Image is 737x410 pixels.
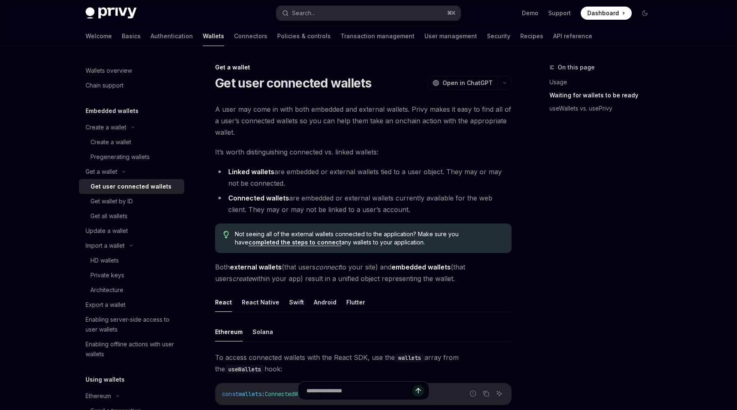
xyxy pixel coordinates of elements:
[235,230,503,246] span: Not seeing all of the external wallets connected to the application? Make sure you have any walle...
[558,62,595,72] span: On this page
[228,194,289,202] strong: Connected wallets
[86,241,125,251] div: Import a wallet
[487,26,510,46] a: Security
[79,223,184,238] a: Update a wallet
[86,391,111,401] div: Ethereum
[151,26,193,46] a: Authentication
[86,26,112,46] a: Welcome
[346,293,365,312] button: Flutter
[79,253,184,268] a: HD wallets
[315,263,340,271] em: connect
[79,297,184,312] a: Export a wallet
[86,66,132,76] div: Wallets overview
[392,263,451,271] strong: embedded wallets
[232,274,252,283] em: create
[90,285,123,295] div: Architecture
[90,137,131,147] div: Create a wallet
[447,10,456,16] span: ⌘ K
[86,81,123,90] div: Chain support
[292,8,315,18] div: Search...
[90,152,150,162] div: Pregenerating wallets
[587,9,619,17] span: Dashboard
[230,263,282,271] strong: external wallets
[86,106,139,116] h5: Embedded wallets
[79,150,184,164] a: Pregenerating wallets
[90,196,133,206] div: Get wallet by ID
[341,26,415,46] a: Transaction management
[253,322,273,341] button: Solana
[215,63,512,71] div: Get a wallet
[443,79,493,87] span: Open in ChatGPT
[79,63,184,78] a: Wallets overview
[215,104,512,138] span: A user may come in with both embedded and external wallets. Privy makes it easy to find all of a ...
[549,76,658,89] a: Usage
[86,339,179,359] div: Enabling offline actions with user wallets
[215,146,512,158] span: It’s worth distinguishing connected vs. linked wallets:
[79,337,184,362] a: Enabling offline actions with user wallets
[90,182,172,191] div: Get user connected wallets
[223,231,229,238] svg: Tip
[549,102,658,115] a: useWallets vs. usePrivy
[520,26,543,46] a: Recipes
[522,9,538,17] a: Demo
[215,261,512,284] span: Both (that users to your site) and (that users within your app) result in a unified object repres...
[79,78,184,93] a: Chain support
[86,7,137,19] img: dark logo
[277,26,331,46] a: Policies & controls
[215,322,243,341] button: Ethereum
[79,179,184,194] a: Get user connected wallets
[215,293,232,312] button: React
[79,194,184,209] a: Get wallet by ID
[215,166,512,189] li: are embedded or external wallets tied to a user object. They may or may not be connected.
[86,122,126,132] div: Create a wallet
[248,239,341,246] a: completed the steps to connect
[395,353,424,362] code: wallets
[90,256,119,265] div: HD wallets
[122,26,141,46] a: Basics
[225,365,264,374] code: useWallets
[90,270,124,280] div: Private keys
[86,315,179,334] div: Enabling server-side access to user wallets
[203,26,224,46] a: Wallets
[638,7,651,20] button: Toggle dark mode
[79,312,184,337] a: Enabling server-side access to user wallets
[79,209,184,223] a: Get all wallets
[234,26,267,46] a: Connectors
[79,268,184,283] a: Private keys
[86,375,125,385] h5: Using wallets
[215,192,512,215] li: are embedded or external wallets currently available for the web client. They may or may not be l...
[79,283,184,297] a: Architecture
[242,293,279,312] button: React Native
[413,385,424,396] button: Send message
[548,9,571,17] a: Support
[215,352,512,375] span: To access connected wallets with the React SDK, use the array from the hook:
[79,135,184,150] a: Create a wallet
[549,89,658,102] a: Waiting for wallets to be ready
[427,76,498,90] button: Open in ChatGPT
[289,293,304,312] button: Swift
[553,26,592,46] a: API reference
[581,7,632,20] a: Dashboard
[90,211,127,221] div: Get all wallets
[424,26,477,46] a: User management
[86,226,128,236] div: Update a wallet
[276,6,461,21] button: Search...⌘K
[228,168,274,176] strong: Linked wallets
[86,167,117,177] div: Get a wallet
[215,76,372,90] h1: Get user connected wallets
[314,293,336,312] button: Android
[86,300,125,310] div: Export a wallet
